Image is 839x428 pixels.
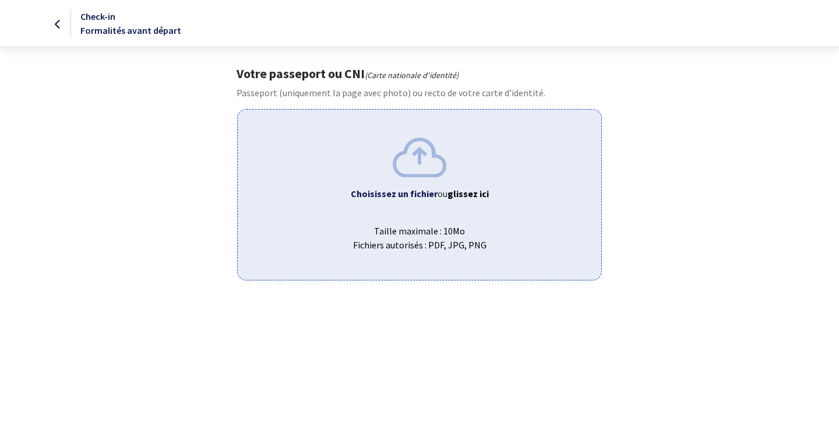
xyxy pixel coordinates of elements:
[237,86,602,100] p: Passeport (uniquement la page avec photo) ou recto de votre carte d’identité.
[237,66,602,81] h1: Votre passeport ou CNI
[438,188,489,199] span: ou
[447,188,489,199] b: glissez ici
[351,188,438,199] b: Choisissez un fichier
[365,70,459,80] i: (Carte nationale d'identité)
[247,215,591,252] span: Taille maximale : 10Mo Fichiers autorisés : PDF, JPG, PNG
[393,138,446,177] img: upload.png
[80,10,181,36] span: Check-in Formalités avant départ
